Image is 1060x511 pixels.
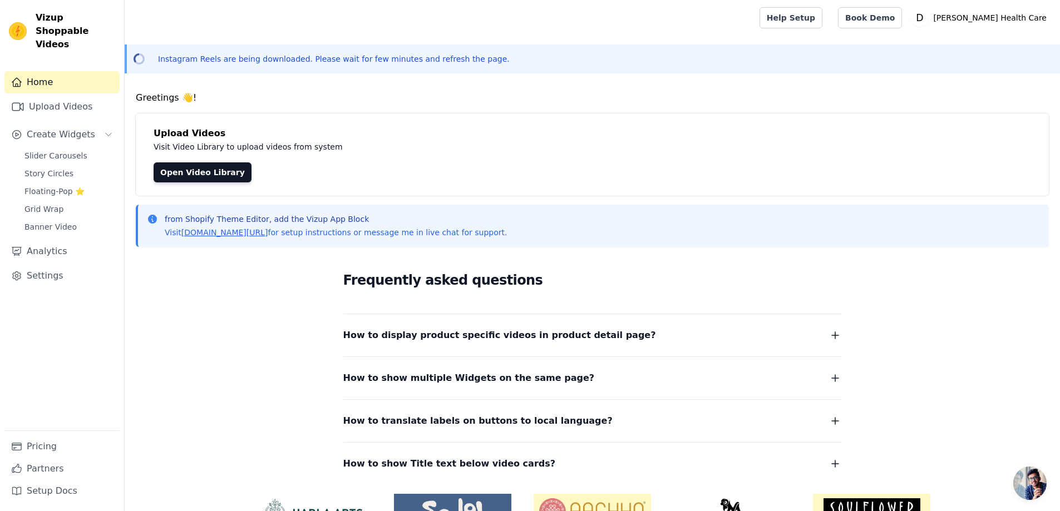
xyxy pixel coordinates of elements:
[916,12,924,23] text: D
[343,413,613,429] span: How to translate labels on buttons to local language?
[4,265,120,287] a: Settings
[181,228,268,237] a: [DOMAIN_NAME][URL]
[760,7,822,28] a: Help Setup
[158,53,510,65] p: Instagram Reels are being downloaded. Please wait for few minutes and refresh the page.
[18,219,120,235] a: Banner Video
[838,7,902,28] a: Book Demo
[4,96,120,118] a: Upload Videos
[911,8,1051,28] button: D [PERSON_NAME] Health Care
[24,150,87,161] span: Slider Carousels
[343,328,842,343] button: How to display product specific videos in product detail page?
[343,456,842,472] button: How to show Title text below video cards?
[4,458,120,480] a: Partners
[18,166,120,181] a: Story Circles
[9,22,27,40] img: Vizup
[165,227,507,238] p: Visit for setup instructions or message me in live chat for support.
[4,240,120,262] a: Analytics
[36,11,115,51] span: Vizup Shoppable Videos
[343,413,842,429] button: How to translate labels on buttons to local language?
[18,183,120,199] a: Floating-Pop ⭐
[343,370,595,386] span: How to show multiple Widgets on the same page?
[4,123,120,146] button: Create Widgets
[154,127,1031,140] h4: Upload Videos
[154,162,252,182] a: Open Video Library
[4,71,120,93] a: Home
[24,168,73,179] span: Story Circles
[929,8,1051,28] p: [PERSON_NAME] Health Care
[136,91,1049,105] h4: Greetings 👋!
[4,480,120,502] a: Setup Docs
[343,269,842,291] h2: Frequently asked questions
[1013,467,1047,500] a: Open chat
[343,456,556,472] span: How to show Title text below video cards?
[343,328,656,343] span: How to display product specific videos in product detail page?
[165,214,507,225] p: from Shopify Theme Editor, add the Vizup App Block
[24,186,85,197] span: Floating-Pop ⭐
[24,221,77,232] span: Banner Video
[27,128,95,141] span: Create Widgets
[154,140,652,153] p: Visit Video Library to upload videos from system
[4,435,120,458] a: Pricing
[343,370,842,386] button: How to show multiple Widgets on the same page?
[24,204,63,215] span: Grid Wrap
[18,201,120,217] a: Grid Wrap
[18,148,120,163] a: Slider Carousels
